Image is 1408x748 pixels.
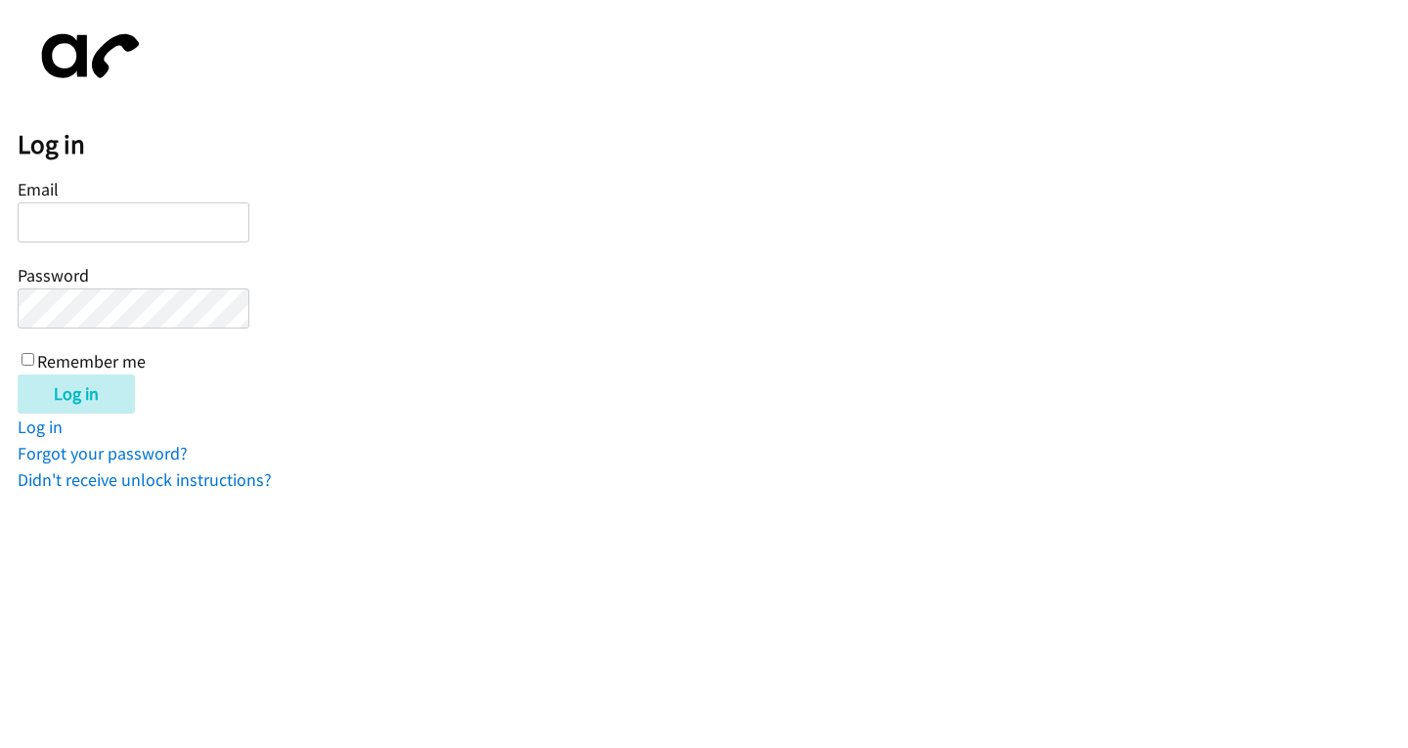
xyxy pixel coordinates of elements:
[18,18,154,95] img: aphone-8a226864a2ddd6a5e75d1ebefc011f4aa8f32683c2d82f3fb0802fe031f96514.svg
[18,374,135,414] input: Log in
[18,264,89,286] label: Password
[18,178,59,200] label: Email
[18,128,1408,161] h2: Log in
[18,468,272,491] a: Didn't receive unlock instructions?
[18,442,188,464] a: Forgot your password?
[18,416,63,438] a: Log in
[37,350,146,373] label: Remember me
